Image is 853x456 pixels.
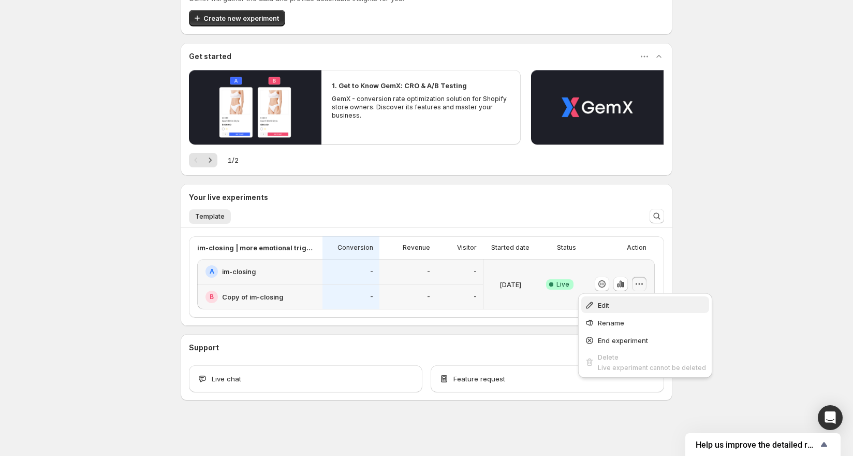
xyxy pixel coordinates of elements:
span: Edit [598,301,609,309]
p: - [370,293,373,301]
p: - [427,267,430,276]
h3: Support [189,343,219,353]
button: Create new experiment [189,10,285,26]
p: - [427,293,430,301]
button: Next [203,153,217,167]
span: Feature request [453,374,505,384]
button: Play video [531,70,664,145]
p: - [474,267,477,276]
span: Live [556,280,569,289]
p: GemX - conversion rate optimization solution for Shopify store owners. Discover its features and ... [332,95,510,120]
h3: Get started [189,51,231,62]
span: End experiment [598,336,648,345]
p: Started date [491,244,530,252]
button: End experiment [581,332,709,348]
p: Status [557,244,576,252]
button: Show survey - Help us improve the detailed report for A/B campaigns [696,438,830,451]
span: Live chat [212,374,241,384]
span: Template [195,212,225,221]
h2: 1. Get to Know GemX: CRO & A/B Testing [332,80,467,91]
span: Rename [598,319,624,327]
div: Open Intercom Messenger [818,405,843,430]
button: Rename [581,314,709,331]
p: Action [627,244,646,252]
button: Edit [581,296,709,313]
p: - [474,293,477,301]
h3: Your live experiments [189,192,268,203]
button: Search and filter results [650,209,664,223]
button: Play video [189,70,321,145]
span: Live experiment cannot be deleted [598,364,706,372]
p: [DATE] [499,279,521,290]
p: Conversion [337,244,373,252]
button: DeleteLive experiment cannot be deleted [581,349,709,375]
span: 1 / 2 [228,155,239,165]
p: im-closing | more emotional triggering variant [197,243,316,253]
div: Delete [598,352,706,362]
h2: A [210,267,214,276]
h2: im-closing [222,266,256,277]
p: - [370,267,373,276]
p: Revenue [403,244,430,252]
h2: B [210,293,214,301]
h2: Copy of im-closing [222,292,283,302]
span: Help us improve the detailed report for A/B campaigns [696,440,818,450]
span: Create new experiment [203,13,279,23]
p: Visitor [457,244,477,252]
nav: Pagination [189,153,217,167]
